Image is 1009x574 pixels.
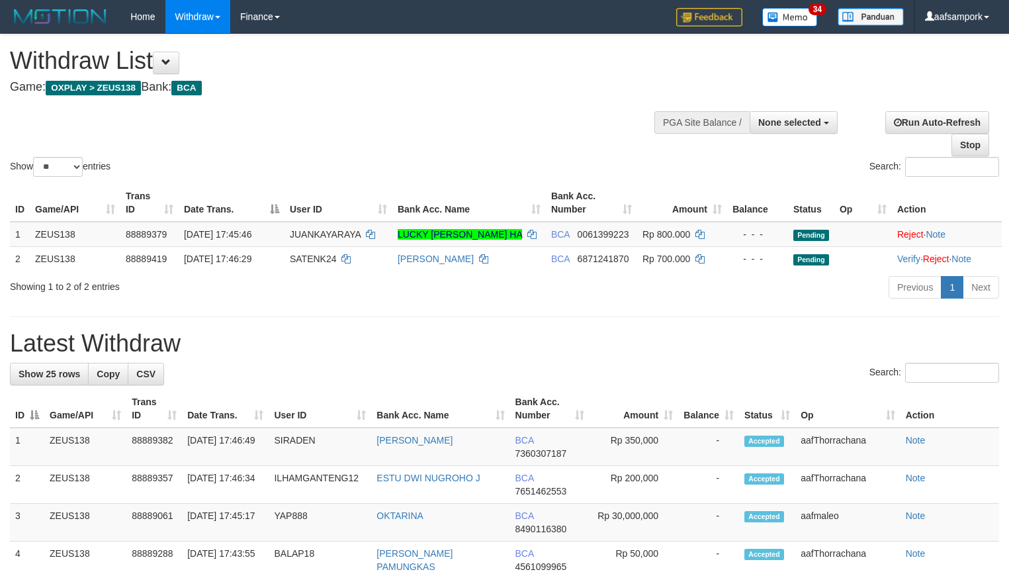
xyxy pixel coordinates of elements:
img: Button%20Memo.svg [762,8,818,26]
span: Show 25 rows [19,369,80,379]
td: Rp 350,000 [590,428,679,466]
td: ILHAMGANTENG12 [269,466,371,504]
img: Feedback.jpg [676,8,742,26]
td: ZEUS138 [44,504,126,542]
th: Amount: activate to sort column ascending [637,184,727,222]
a: Stop [951,134,989,156]
span: Rp 800.000 [642,229,690,240]
label: Search: [869,363,999,383]
td: ZEUS138 [30,222,120,247]
span: CSV [136,369,155,379]
span: BCA [515,473,534,483]
span: [DATE] 17:45:46 [184,229,251,240]
a: Verify [897,254,920,264]
td: 2 [10,466,44,504]
td: Rp 200,000 [590,466,679,504]
td: [DATE] 17:45:17 [182,504,269,542]
td: 2 [10,246,30,271]
th: Action [892,184,1002,222]
a: Reject [923,254,949,264]
span: Copy [97,369,120,379]
span: BCA [171,81,201,95]
td: 88889061 [126,504,182,542]
td: aafThorrachana [795,428,900,466]
th: Date Trans.: activate to sort column ascending [182,390,269,428]
th: User ID: activate to sort column ascending [269,390,371,428]
th: ID [10,184,30,222]
a: [PERSON_NAME] PAMUNGKAS [376,548,453,572]
td: YAP888 [269,504,371,542]
label: Show entries [10,157,110,177]
th: Trans ID: activate to sort column ascending [120,184,179,222]
span: BCA [515,435,534,446]
button: None selected [750,111,838,134]
td: aafmaleo [795,504,900,542]
span: BCA [515,510,534,521]
span: Copy 0061399223 to clipboard [578,229,629,240]
span: 88889419 [126,254,167,264]
span: Copy 7360307187 to clipboard [515,448,567,459]
a: LUCKY [PERSON_NAME] HA [398,229,522,240]
h1: Latest Withdraw [10,330,999,357]
a: Note [906,473,926,483]
label: Search: [869,157,999,177]
a: Next [963,276,999,299]
span: BCA [551,229,570,240]
h1: Withdraw List [10,48,660,74]
th: Bank Acc. Number: activate to sort column ascending [546,184,637,222]
input: Search: [905,157,999,177]
td: aafThorrachana [795,466,900,504]
td: ZEUS138 [44,428,126,466]
th: Op: activate to sort column ascending [834,184,892,222]
a: Note [906,510,926,521]
th: Bank Acc. Number: activate to sort column ascending [510,390,590,428]
td: - [678,466,739,504]
th: Bank Acc. Name: activate to sort column ascending [371,390,509,428]
h4: Game: Bank: [10,81,660,94]
span: OXPLAY > ZEUS138 [46,81,141,95]
a: [PERSON_NAME] [376,435,453,446]
td: 3 [10,504,44,542]
span: JUANKAYARAYA [290,229,361,240]
a: [PERSON_NAME] [398,254,474,264]
th: Balance [727,184,788,222]
th: Balance: activate to sort column ascending [678,390,739,428]
td: · · [892,246,1002,271]
td: SIRADEN [269,428,371,466]
th: Amount: activate to sort column ascending [590,390,679,428]
th: Game/API: activate to sort column ascending [44,390,126,428]
td: ZEUS138 [44,466,126,504]
span: Rp 700.000 [642,254,690,264]
a: ESTU DWI NUGROHO J [376,473,480,483]
span: SATENK24 [290,254,337,264]
a: OKTARINA [376,510,423,521]
td: [DATE] 17:46:34 [182,466,269,504]
th: Bank Acc. Name: activate to sort column ascending [392,184,546,222]
th: Game/API: activate to sort column ascending [30,184,120,222]
th: Status [788,184,834,222]
td: 88889382 [126,428,182,466]
th: Date Trans.: activate to sort column descending [179,184,285,222]
td: · [892,222,1002,247]
span: Accepted [744,511,784,522]
div: - - - [732,228,783,241]
span: [DATE] 17:46:29 [184,254,251,264]
span: Accepted [744,436,784,447]
a: Run Auto-Refresh [885,111,989,134]
input: Search: [905,363,999,383]
td: 88889357 [126,466,182,504]
th: ID: activate to sort column descending [10,390,44,428]
th: Trans ID: activate to sort column ascending [126,390,182,428]
img: MOTION_logo.png [10,7,110,26]
span: Accepted [744,473,784,485]
a: Note [906,435,926,446]
span: Copy 8490116380 to clipboard [515,524,567,534]
th: Op: activate to sort column ascending [795,390,900,428]
img: panduan.png [838,8,904,26]
span: BCA [551,254,570,264]
span: Pending [793,230,829,241]
td: - [678,428,739,466]
a: Show 25 rows [10,363,89,385]
th: User ID: activate to sort column ascending [285,184,392,222]
td: 1 [10,428,44,466]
